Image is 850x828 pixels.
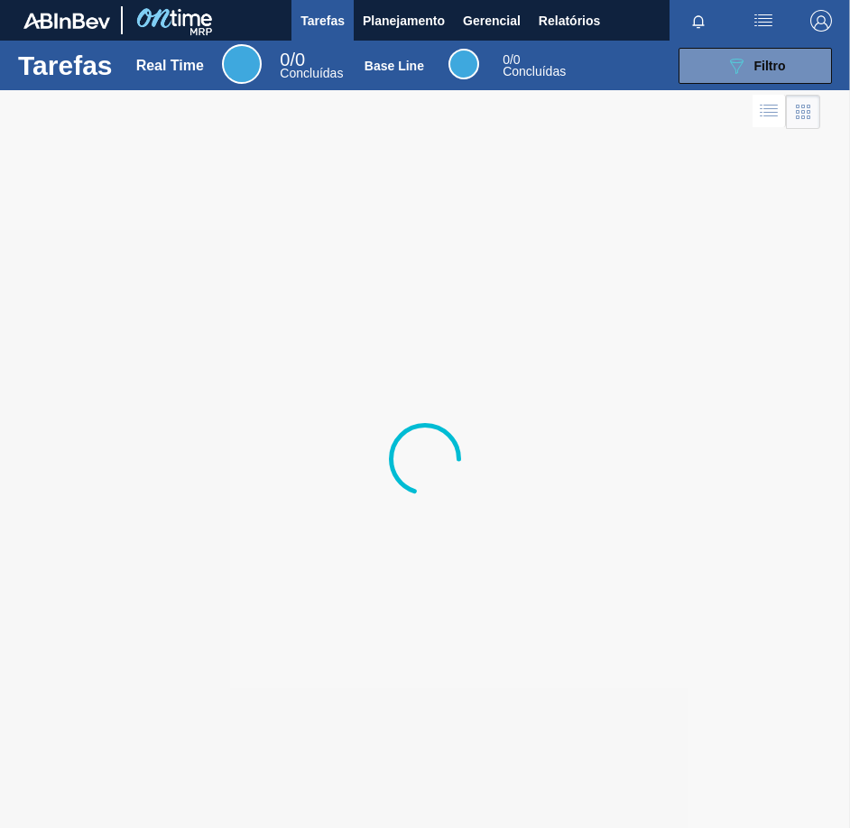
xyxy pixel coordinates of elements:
button: Filtro [679,48,832,84]
span: Concluídas [280,66,343,80]
span: Relatórios [539,10,600,32]
span: Concluídas [503,64,566,78]
div: Real Time [222,44,262,84]
span: / 0 [503,52,520,67]
img: TNhmsLtSVTkK8tSr43FrP2fwEKptu5GPRR3wAAAABJRU5ErkJggg== [23,13,110,29]
span: Tarefas [300,10,345,32]
span: Planejamento [363,10,445,32]
div: Real Time [280,52,343,79]
span: 0 [503,52,510,67]
span: Gerencial [463,10,521,32]
div: Real Time [136,58,204,74]
button: Notificações [670,8,727,33]
div: Base Line [503,54,566,78]
span: 0 [280,50,290,69]
h1: Tarefas [18,55,113,76]
span: Filtro [754,59,786,73]
span: / 0 [280,50,305,69]
img: Logout [810,10,832,32]
img: userActions [753,10,774,32]
div: Base Line [365,59,424,73]
div: Base Line [448,49,479,79]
